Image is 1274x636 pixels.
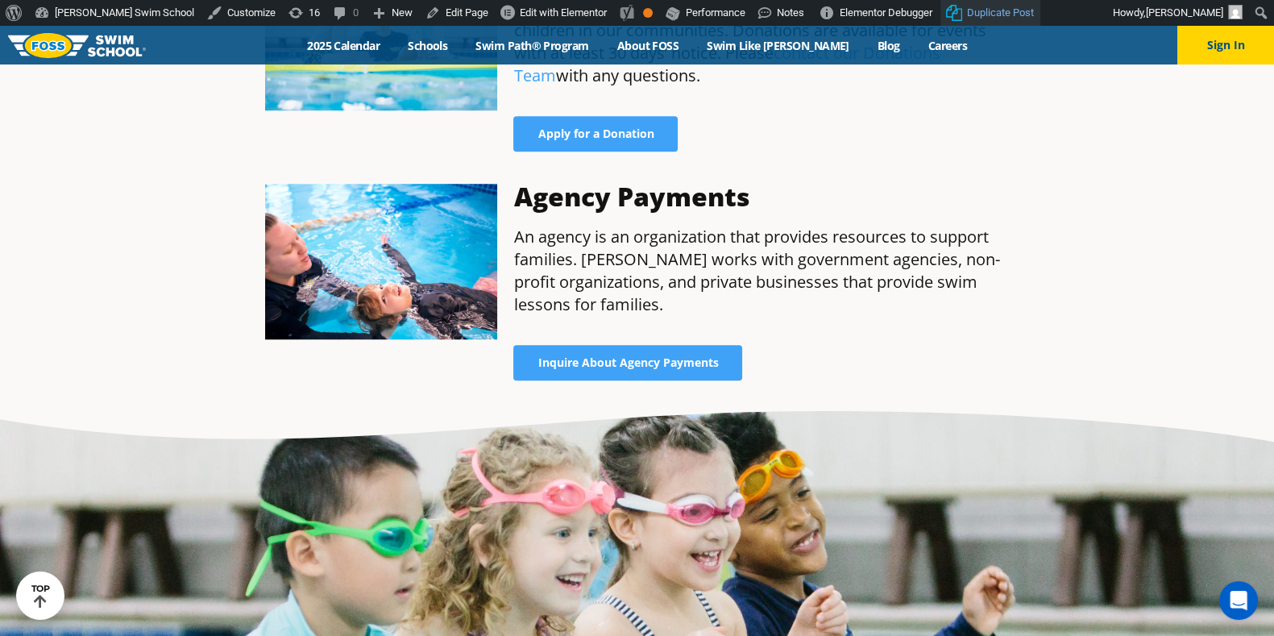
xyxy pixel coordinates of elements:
[293,38,394,53] a: 2025 Calendar
[863,38,914,53] a: Blog
[1219,581,1258,620] div: Open Intercom Messenger
[537,128,654,139] span: Apply for a Donation
[537,357,718,368] span: Inquire About Agency Payments
[914,38,981,53] a: Careers
[31,584,50,609] div: TOP
[693,38,864,53] a: Swim Like [PERSON_NAME]
[603,38,693,53] a: About FOSS
[513,226,1009,316] p: An agency is an organization that provides resources to support families. [PERSON_NAME] works wit...
[1146,6,1223,19] span: [PERSON_NAME]
[520,6,607,19] span: Edit with Elementor
[462,38,603,53] a: Swim Path® Program
[1177,26,1274,64] button: Sign In
[513,345,742,380] a: Inquire About Agency Payments
[8,33,146,58] img: FOSS Swim School Logo
[513,116,678,152] a: Apply for a Donation
[394,38,462,53] a: Schools
[643,8,653,18] div: OK
[513,184,1009,210] h3: Agency Payments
